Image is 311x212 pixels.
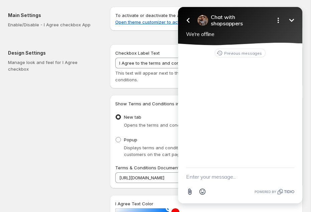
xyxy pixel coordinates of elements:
[115,101,179,106] span: Show Terms and Conditions in
[115,200,153,207] label: I Agree Text Color
[85,188,125,196] a: Powered by Tidio.
[14,185,27,198] button: Attach file button
[115,19,213,25] a: Open theme customizer to activate/deactivate
[115,165,188,170] span: Terms & Conditions Document URL
[115,12,297,25] p: To activate or deactivate the app, use the theme customizer.
[8,59,99,72] p: Manage look and feel for I Agree checkbox
[116,14,129,27] button: Minimize
[41,14,100,20] span: Chat with
[8,12,99,19] h2: Main Settings
[27,185,39,198] button: Open Emoji picker
[45,49,96,57] button: Previous messages
[17,31,45,37] span: We're offline
[124,137,137,142] span: Popup
[124,114,141,120] span: New tab
[41,14,100,27] h2: shopsappers
[115,50,160,56] span: Checkbox Label Text
[115,172,297,183] input: https://yourstoredomain.com/termsandconditions.html
[8,21,99,28] p: Enable/Disable - I Agree checkbox App
[17,168,125,185] textarea: New message
[124,122,281,128] span: Opens the terms and conditions link in a new tab/page instead of a popup.
[115,70,295,82] span: This text will appear next to the checkbox on the storefront for agreeing to terms and conditions.
[8,50,99,56] h2: Design Settings
[102,14,116,27] button: Open options
[124,145,279,157] span: Displays terms and conditions in a popup instead of a new page, keeping customers on the cart pag...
